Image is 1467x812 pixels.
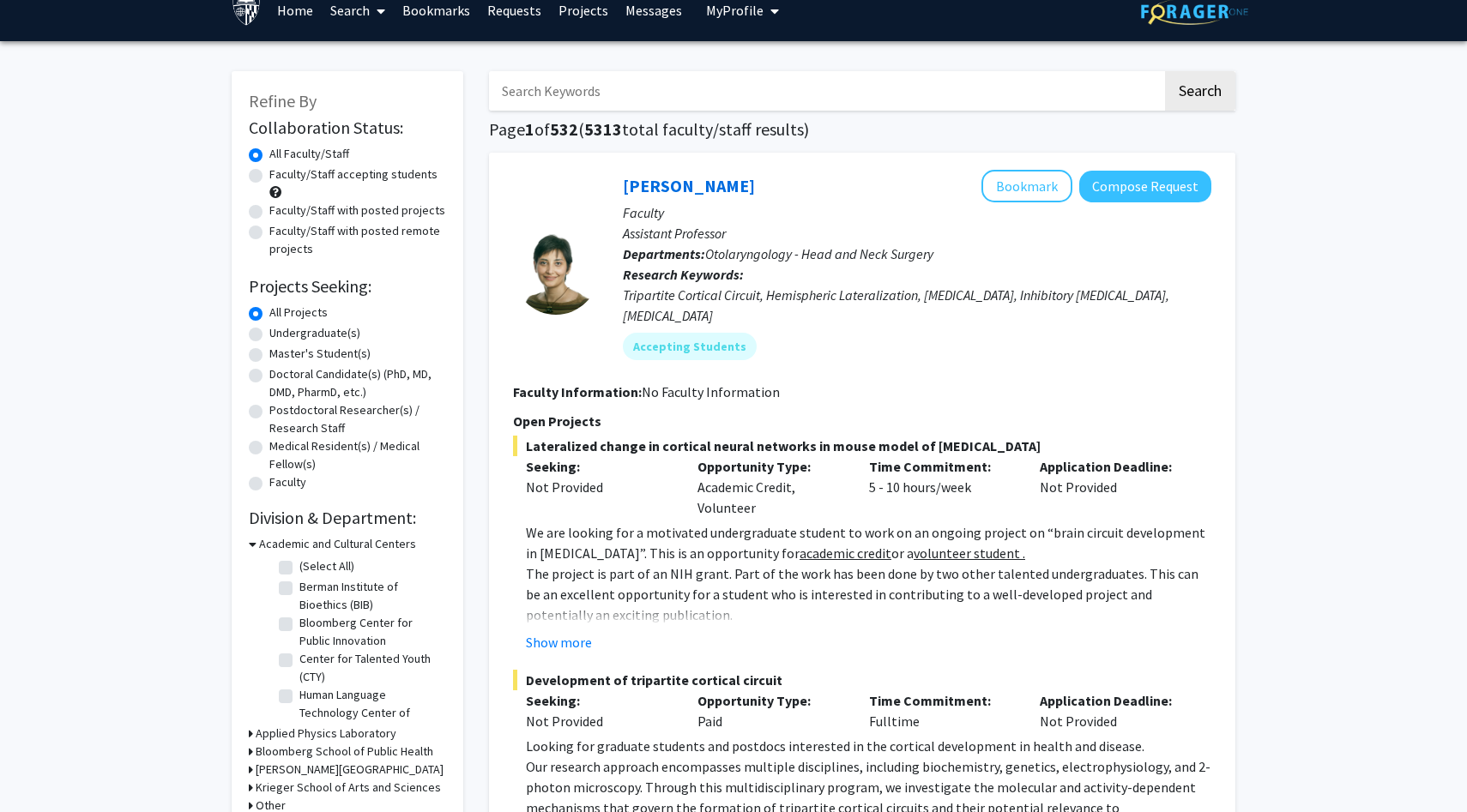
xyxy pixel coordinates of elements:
h3: Academic and Cultural Centers [259,535,416,553]
input: Search Keywords [489,71,1162,111]
iframe: Chat [13,735,73,799]
label: Faculty/Staff accepting students [269,165,438,183]
h3: Bloomberg School of Public Health [256,743,433,761]
label: Faculty [269,473,306,491]
label: Faculty/Staff with posted projects [269,201,445,220]
u: volunteer student . [914,544,1025,562]
p: Faculty [623,202,1211,223]
div: Not Provided [526,711,672,731]
label: Postdoctoral Researcher(s) / Research Staff [269,401,446,437]
p: Assistant Professor [623,223,1211,244]
span: Development of tripartite cortical circuit [513,670,1211,690]
span: Lateralized change in cortical neural networks in mouse model of [MEDICAL_DATA] [513,436,1211,456]
h1: Page of ( total faculty/staff results) [489,119,1235,140]
button: Show more [526,632,592,653]
p: Looking for graduate students and postdocs interested in the cortical development in health and d... [526,736,1211,756]
button: Compose Request to Tara Deemyad [1079,171,1211,202]
p: Application Deadline: [1040,456,1186,477]
p: Seeking: [526,690,672,711]
label: Bloomberg Center for Public Innovation [299,614,442,650]
label: Center for Talented Youth (CTY) [299,650,442,686]
label: (Select All) [299,557,354,575]
label: Undergraduate(s) [269,324,360,342]
a: [PERSON_NAME] [623,175,755,196]
p: The project is part of an NIH grant. Part of the work has been done by two other talented undergr... [526,563,1211,625]
h3: Krieger School of Arts and Sciences [256,779,441,797]
b: Faculty Information: [513,383,642,400]
div: Paid [685,690,856,731]
h2: Division & Department: [249,508,446,528]
button: Add Tara Deemyad to Bookmarks [981,170,1072,202]
u: academic credit [800,544,891,562]
div: Tripartite Cortical Circuit, Hemispheric Lateralization, [MEDICAL_DATA], Inhibitory [MEDICAL_DATA... [623,285,1211,326]
p: Time Commitment: [869,456,1015,477]
p: Open Projects [513,411,1211,431]
label: Master's Student(s) [269,345,371,363]
b: Research Keywords: [623,266,744,283]
span: My Profile [706,2,764,19]
h3: Applied Physics Laboratory [256,725,396,743]
div: 5 - 10 hours/week [856,456,1028,518]
span: 1 [525,118,534,140]
div: Academic Credit, Volunteer [685,456,856,518]
label: All Faculty/Staff [269,145,349,163]
div: Not Provided [1027,456,1198,518]
div: Not Provided [1027,690,1198,731]
label: Berman Institute of Bioethics (BIB) [299,578,442,614]
p: Seeking: [526,456,672,477]
div: Fulltime [856,690,1028,731]
label: Medical Resident(s) / Medical Fellow(s) [269,437,446,473]
p: Opportunity Type: [697,690,843,711]
h2: Collaboration Status: [249,117,446,138]
span: No Faculty Information [642,383,780,400]
h2: Projects Seeking: [249,276,446,297]
h3: [PERSON_NAME][GEOGRAPHIC_DATA] [256,761,444,779]
span: Otolaryngology - Head and Neck Surgery [705,245,933,262]
label: Human Language Technology Center of Excellence (HLTCOE) [299,686,442,740]
span: Refine By [249,90,317,111]
p: Opportunity Type: [697,456,843,477]
p: Time Commitment: [869,690,1015,711]
span: 5313 [584,118,622,140]
label: Faculty/Staff with posted remote projects [269,222,446,258]
p: Application Deadline: [1040,690,1186,711]
label: All Projects [269,304,328,322]
span: 532 [550,118,578,140]
button: Search [1165,71,1235,111]
label: Doctoral Candidate(s) (PhD, MD, DMD, PharmD, etc.) [269,365,446,401]
div: Not Provided [526,477,672,497]
mat-chip: Accepting Students [623,333,757,360]
p: We are looking for a motivated undergraduate student to work on an ongoing project on “brain circ... [526,522,1211,563]
b: Departments: [623,245,705,262]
